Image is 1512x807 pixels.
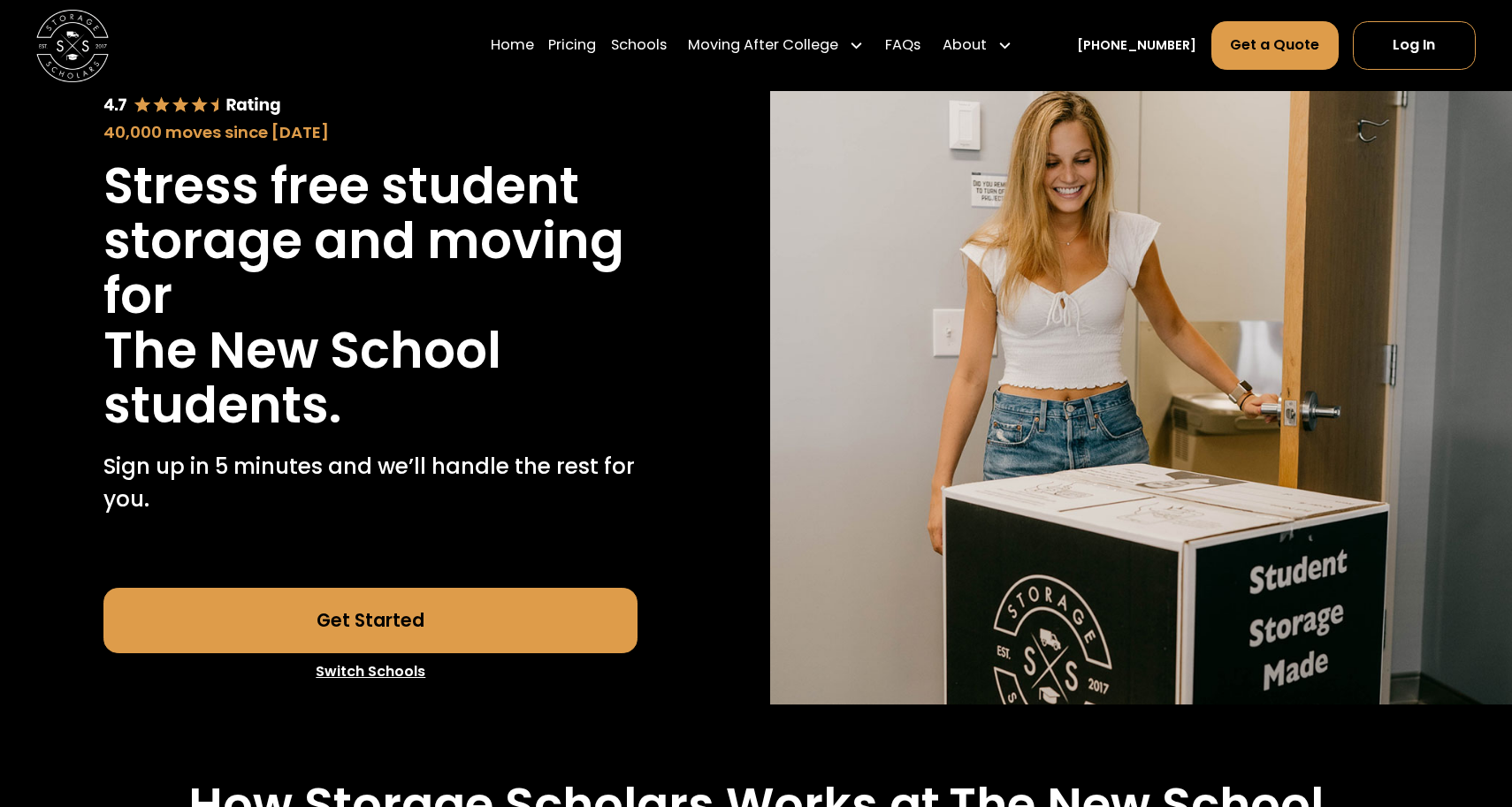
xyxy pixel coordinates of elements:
[688,34,838,57] div: Moving After College
[36,9,109,81] img: Storage Scholars main logo
[943,34,987,57] div: About
[1077,35,1196,54] a: [PHONE_NUMBER]
[611,20,667,71] a: Schools
[548,20,596,71] a: Pricing
[770,34,1512,705] img: Storage Scholars will have everything waiting for you in your room when you arrive to campus.
[681,20,871,71] div: Moving After College
[935,20,1019,71] div: About
[103,159,638,324] h1: Stress free student storage and moving for
[103,378,341,433] h1: students.
[885,20,920,71] a: FAQs
[103,588,638,653] a: Get Started
[1353,21,1476,70] a: Log In
[103,451,638,516] p: Sign up in 5 minutes and we’ll handle the rest for you.
[491,20,534,71] a: Home
[103,324,501,378] h1: The New School
[103,653,638,690] a: Switch Schools
[103,120,638,145] div: 40,000 moves since [DATE]
[1211,21,1339,70] a: Get a Quote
